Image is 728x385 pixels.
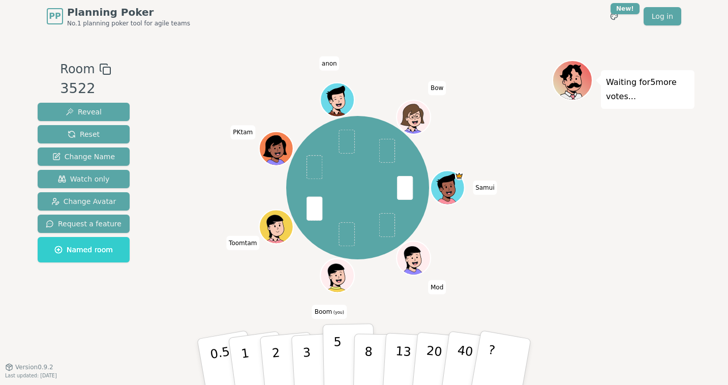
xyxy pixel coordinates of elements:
[38,147,130,166] button: Change Name
[66,107,102,117] span: Reveal
[312,305,347,319] span: Click to change your name
[38,125,130,143] button: Reset
[67,5,190,19] span: Planning Poker
[51,196,116,206] span: Change Avatar
[611,3,640,14] div: New!
[49,10,60,22] span: PP
[605,7,623,25] button: New!
[5,363,53,371] button: Version0.9.2
[52,152,115,162] span: Change Name
[226,236,259,250] span: Click to change your name
[428,81,446,95] span: Click to change your name
[322,260,354,292] button: Click to change your avatar
[38,237,130,262] button: Named room
[46,219,122,229] span: Request a feature
[644,7,681,25] a: Log in
[332,310,344,315] span: (you)
[38,170,130,188] button: Watch only
[54,245,113,255] span: Named room
[230,125,255,139] span: Click to change your name
[473,181,497,195] span: Click to change your name
[60,78,111,99] div: 3522
[455,172,464,181] span: Samui is the host
[38,192,130,211] button: Change Avatar
[15,363,53,371] span: Version 0.9.2
[68,129,100,139] span: Reset
[47,5,190,27] a: PPPlanning PokerNo.1 planning poker tool for agile teams
[58,174,110,184] span: Watch only
[38,215,130,233] button: Request a feature
[319,56,340,71] span: Click to change your name
[5,373,57,378] span: Last updated: [DATE]
[38,103,130,121] button: Reveal
[428,280,446,294] span: Click to change your name
[67,19,190,27] span: No.1 planning poker tool for agile teams
[60,60,95,78] span: Room
[606,75,689,104] p: Waiting for 5 more votes...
